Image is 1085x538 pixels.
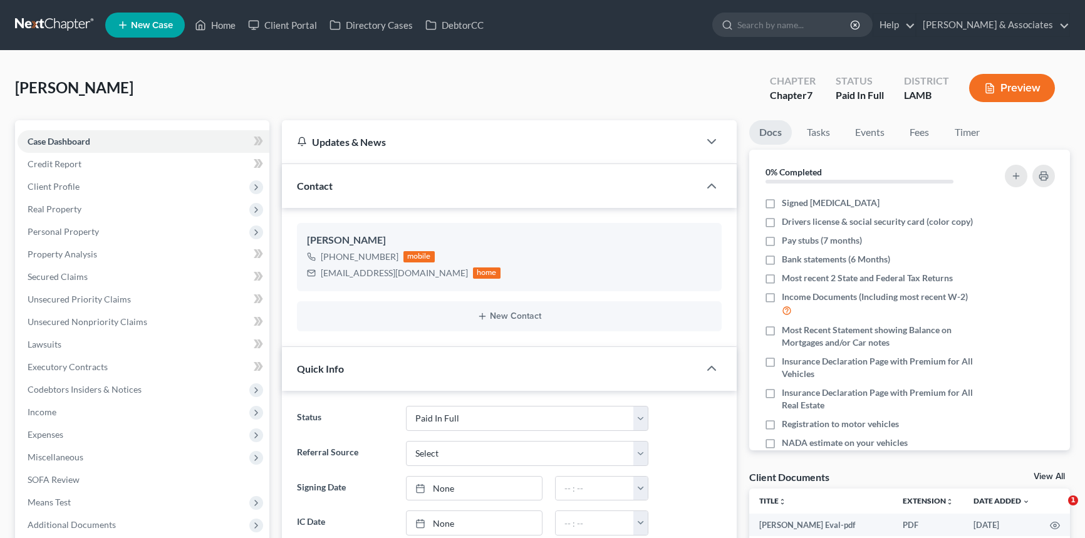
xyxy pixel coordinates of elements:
span: Drivers license & social security card (color copy) [782,215,973,228]
div: LAMB [904,88,949,103]
a: Tasks [797,120,840,145]
a: Lawsuits [18,333,269,356]
span: Codebtors Insiders & Notices [28,384,142,395]
span: Means Test [28,497,71,507]
div: Status [836,74,884,88]
span: 1 [1068,495,1078,505]
a: Case Dashboard [18,130,269,153]
a: Secured Claims [18,266,269,288]
span: Unsecured Nonpriority Claims [28,316,147,327]
a: Home [189,14,242,36]
a: Fees [900,120,940,145]
td: [DATE] [963,514,1040,536]
span: Credit Report [28,158,81,169]
a: Help [873,14,915,36]
span: Bank statements (6 Months) [782,253,890,266]
a: [PERSON_NAME] & Associates [916,14,1069,36]
td: [PERSON_NAME] Eval-pdf [749,514,893,536]
a: Date Added expand_more [973,496,1030,505]
a: None [407,477,541,500]
span: [PERSON_NAME] [15,78,133,96]
span: Registration to motor vehicles [782,418,899,430]
span: New Case [131,21,173,30]
span: SOFA Review [28,474,80,485]
span: Signed [MEDICAL_DATA] [782,197,880,209]
span: 7 [807,89,812,101]
label: IC Date [291,510,400,535]
a: None [407,511,541,535]
a: Credit Report [18,153,269,175]
div: Client Documents [749,470,829,484]
input: -- : -- [556,477,635,500]
div: home [473,267,501,279]
span: Most recent 2 State and Federal Tax Returns [782,272,953,284]
div: [EMAIL_ADDRESS][DOMAIN_NAME] [321,267,468,279]
a: SOFA Review [18,468,269,491]
i: unfold_more [946,498,953,505]
input: -- : -- [556,511,635,535]
a: DebtorCC [419,14,490,36]
span: Property Analysis [28,249,97,259]
div: Chapter [770,88,816,103]
div: Chapter [770,74,816,88]
span: Lawsuits [28,339,61,349]
a: Extensionunfold_more [903,496,953,505]
span: Miscellaneous [28,452,83,462]
input: Search by name... [737,13,852,36]
span: Pay stubs (7 months) [782,234,862,247]
a: Unsecured Nonpriority Claims [18,311,269,333]
a: Unsecured Priority Claims [18,288,269,311]
span: Insurance Declaration Page with Premium for All Vehicles [782,355,979,380]
iframe: Intercom live chat [1042,495,1072,525]
div: mobile [403,251,435,262]
div: District [904,74,949,88]
div: Paid In Full [836,88,884,103]
strong: 0% Completed [766,167,822,177]
td: PDF [893,514,963,536]
a: Titleunfold_more [759,496,786,505]
a: Property Analysis [18,243,269,266]
a: Executory Contracts [18,356,269,378]
button: Preview [969,74,1055,102]
a: View All [1034,472,1065,481]
span: Unsecured Priority Claims [28,294,131,304]
span: Additional Documents [28,519,116,530]
span: Case Dashboard [28,136,90,147]
label: Signing Date [291,476,400,501]
div: Updates & News [297,135,684,148]
a: Client Portal [242,14,323,36]
a: Events [845,120,895,145]
span: Real Property [28,204,81,214]
label: Referral Source [291,441,400,466]
button: New Contact [307,311,712,321]
div: [PHONE_NUMBER] [321,251,398,263]
span: Income Documents (Including most recent W-2) [782,291,968,303]
label: Status [291,406,400,431]
span: Quick Info [297,363,344,375]
span: Income [28,406,56,417]
span: Expenses [28,429,63,440]
span: Secured Claims [28,271,88,282]
a: Docs [749,120,792,145]
a: Timer [945,120,990,145]
i: unfold_more [779,498,786,505]
div: [PERSON_NAME] [307,233,712,248]
span: Client Profile [28,181,80,192]
span: Contact [297,180,333,192]
span: Insurance Declaration Page with Premium for All Real Estate [782,386,979,411]
a: Directory Cases [323,14,419,36]
i: expand_more [1022,498,1030,505]
span: Personal Property [28,226,99,237]
span: Executory Contracts [28,361,108,372]
span: NADA estimate on your vehicles [782,437,908,449]
span: Most Recent Statement showing Balance on Mortgages and/or Car notes [782,324,979,349]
